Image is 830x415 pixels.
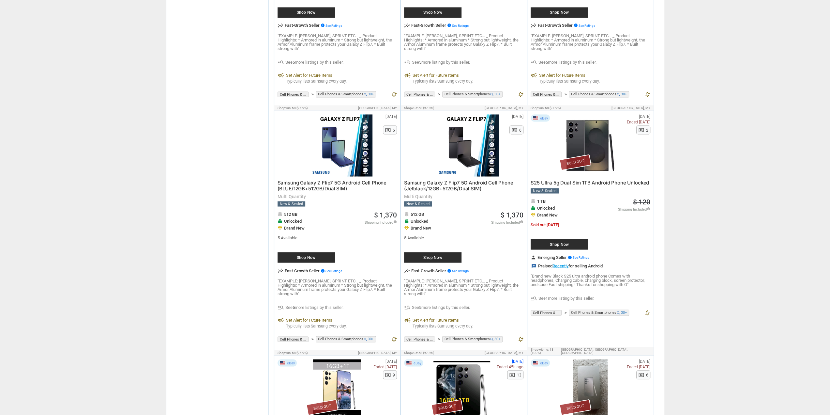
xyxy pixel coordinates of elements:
[281,255,332,259] span: Shop Now
[501,212,523,218] a: $ 1,370
[404,59,411,66] i: manage_search
[404,106,418,109] span: shopvus:
[511,127,518,133] span: pageview
[494,92,500,96] span: 30+
[404,235,424,240] span: 5 Available
[438,336,440,341] span: >
[512,359,523,363] span: [DATE]
[284,212,297,216] span: 512 GB
[393,220,397,223] i: info
[579,24,595,27] span: See Ratings
[278,316,284,323] i: campaign
[278,246,346,266] a: Shop Now
[278,235,297,240] span: 5 Available
[281,10,332,14] span: Shop Now
[404,34,523,51] p: "EXAMPLE: [PERSON_NAME], SPRINT ETC... _ Product Highlights: * Armored in aluminum * Strong but l...
[561,348,650,354] span: [GEOGRAPHIC_DATA], [GEOGRAPHIC_DATA],[GEOGRAPHIC_DATA]
[531,263,536,268] i: reviews
[413,79,523,83] div: Typically lists Samsung every day.
[452,269,469,272] span: See Ratings
[325,269,342,272] span: See Ratings
[285,268,342,273] span: Fast-Growth Seller
[292,351,308,354] span: 58 (97.9%)
[546,295,548,300] span: 1
[412,60,470,64] a: See5more listings by this seller.
[411,212,424,216] span: 512 GB
[404,201,432,206] div: New & Sealed
[442,91,503,97] span: Cell Phones & Smartphones
[286,324,397,328] div: Typically lists Samsung every day.
[546,60,548,65] span: 5
[485,351,523,354] span: [GEOGRAPHIC_DATA], MY
[374,212,397,218] a: $ 1,370
[452,24,469,27] span: See Ratings
[278,106,291,109] span: shopvus:
[531,254,536,260] i: person
[531,106,544,109] span: shopvus:
[404,194,523,199] span: Multi Quantity
[413,324,523,328] div: Typically lists Samsung every day.
[418,106,434,109] span: 58 (97.9%)
[278,179,386,191] span: Samsung Galaxy Z Flip7 5G Android Cell Phone (BLUE/12GB+512GB/Dual SIM)
[438,91,440,96] span: >
[537,255,589,259] span: Emerging Seller
[293,60,295,65] span: 5
[569,91,629,97] span: Cell Phones & Smartphones
[621,92,627,96] span: 30+
[407,10,458,14] span: Shop Now
[278,91,309,97] span: Cell Phones & ...
[286,73,332,77] span: Set Alert for Future Items
[512,114,523,118] span: [DATE]
[565,91,567,96] span: >
[404,279,523,295] p: "EXAMPLE: [PERSON_NAME], SPRINT ETC... _ Product Highlights: * Armored in aluminum * Strong but l...
[633,199,650,205] span: $ 120
[287,361,295,365] span: eBay
[391,91,397,98] button: notification_add
[365,220,397,224] span: Shipping Included
[419,305,421,310] span: 5
[286,318,332,322] span: Set Alert for Future Items
[278,201,306,206] div: New & Sealed
[363,92,368,96] i: search
[284,219,302,223] span: Unlocked
[491,220,523,224] span: Shipping Included
[278,267,283,273] i: insights
[292,106,308,109] span: 58 (97.9%)
[278,180,386,191] a: Samsung Galaxy Z Flip7 5G Android Cell Phone (BLUE/12GB+512GB/Dual SIM)
[533,360,538,365] img: USA Flag
[565,310,567,315] span: >
[293,305,295,310] span: 5
[518,336,523,343] button: notification_add
[404,316,411,323] i: campaign
[517,373,521,377] span: 13
[286,79,397,83] div: Typically lists Samsung every day.
[520,220,523,223] i: info
[278,304,284,311] i: manage_search
[404,267,410,273] i: insights
[497,365,523,369] span: Ended 45h ago
[531,34,650,51] p: "EXAMPLE: [PERSON_NAME], SPRINT ETC... _ Product Highlights: * Armored in aluminum * Strong but l...
[278,72,284,78] i: campaign
[414,361,421,365] span: eBay
[531,232,599,253] a: Shop Now
[531,295,537,301] i: manage_search
[644,91,650,97] i: notification_add
[404,246,473,266] a: Shop Now
[534,10,585,14] span: Shop Now
[559,154,591,170] div: Sold Out
[569,310,629,316] span: Cell Phones & Smartphones
[279,360,285,365] img: USA Flag
[411,268,469,273] span: Fast-Growth Seller
[278,34,397,51] p: "EXAMPLE: [PERSON_NAME], SPRINT ETC... _ Product Highlights: * Armored in aluminum * Strong but l...
[531,1,599,21] a: Shop Now
[404,91,435,97] span: Cell Phones & ...
[644,91,650,98] button: notification_add
[519,128,521,132] span: 6
[358,106,397,109] span: [GEOGRAPHIC_DATA], MY
[413,318,459,322] span: Set Alert for Future Items
[278,59,284,66] i: manage_search
[404,23,410,28] i: insights
[278,194,397,199] span: Multi Quantity
[537,199,546,203] span: 1 TB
